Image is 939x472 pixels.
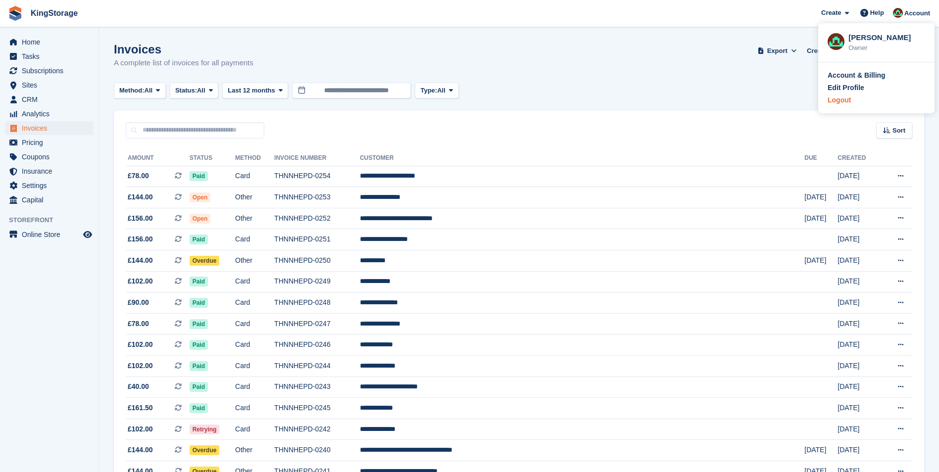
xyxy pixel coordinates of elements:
span: Subscriptions [22,64,81,78]
span: Paid [190,277,208,286]
span: £102.00 [128,339,153,350]
td: Card [235,313,274,334]
th: Amount [126,150,190,166]
td: [DATE] [838,419,881,440]
td: [DATE] [804,250,838,272]
div: [PERSON_NAME] [848,32,925,41]
span: £102.00 [128,424,153,434]
td: Card [235,166,274,187]
h1: Invoices [114,43,253,56]
span: £40.00 [128,381,149,392]
span: Paid [190,361,208,371]
a: Credit Notes [803,43,849,59]
button: Type: All [415,83,458,99]
span: Paid [190,235,208,244]
span: Help [870,8,884,18]
span: £161.50 [128,403,153,413]
td: THNNHEPD-0244 [274,356,360,377]
span: £144.00 [128,192,153,202]
td: Card [235,419,274,440]
th: Invoice Number [274,150,360,166]
span: Tasks [22,49,81,63]
td: [DATE] [838,398,881,419]
span: Storefront [9,215,99,225]
td: Card [235,356,274,377]
th: Method [235,150,274,166]
td: [DATE] [838,166,881,187]
span: Create [821,8,841,18]
td: Card [235,271,274,292]
a: menu [5,228,94,241]
div: Edit Profile [828,83,864,93]
a: menu [5,150,94,164]
span: Sort [892,126,905,136]
img: John King [893,8,903,18]
td: Other [235,250,274,272]
td: [DATE] [838,229,881,250]
td: THNNHEPD-0253 [274,187,360,208]
td: THNNHEPD-0240 [274,440,360,461]
a: menu [5,179,94,192]
span: Coupons [22,150,81,164]
span: All [145,86,153,95]
div: Logout [828,95,851,105]
td: [DATE] [804,208,838,229]
button: Status: All [170,83,218,99]
a: menu [5,193,94,207]
a: Preview store [82,229,94,240]
td: [DATE] [838,292,881,314]
span: Capital [22,193,81,207]
a: menu [5,49,94,63]
span: Pricing [22,136,81,149]
span: Account [904,8,930,18]
div: Account & Billing [828,70,886,81]
button: Export [755,43,799,59]
span: Settings [22,179,81,192]
td: Other [235,208,274,229]
span: Analytics [22,107,81,121]
td: THNNHEPD-0242 [274,419,360,440]
button: Last 12 months [222,83,288,99]
span: Overdue [190,256,220,266]
th: Due [804,150,838,166]
span: Online Store [22,228,81,241]
span: Retrying [190,425,220,434]
a: menu [5,35,94,49]
span: £144.00 [128,445,153,455]
span: All [437,86,445,95]
td: THNNHEPD-0243 [274,377,360,398]
a: menu [5,121,94,135]
td: [DATE] [838,313,881,334]
span: Open [190,214,211,224]
a: menu [5,64,94,78]
span: Paid [190,319,208,329]
span: £102.00 [128,361,153,371]
a: menu [5,93,94,106]
img: John King [828,33,844,50]
span: All [197,86,205,95]
td: THNNHEPD-0245 [274,398,360,419]
span: Home [22,35,81,49]
td: [DATE] [838,377,881,398]
td: Card [235,377,274,398]
a: Edit Profile [828,83,925,93]
td: Card [235,229,274,250]
a: Account & Billing [828,70,925,81]
td: Other [235,440,274,461]
th: Status [190,150,235,166]
img: stora-icon-8386f47178a22dfd0bd8f6a31ec36ba5ce8667c1dd55bd0f319d3a0aa187defe.svg [8,6,23,21]
span: £144.00 [128,255,153,266]
span: Last 12 months [228,86,275,95]
td: Card [235,334,274,356]
span: Invoices [22,121,81,135]
td: [DATE] [838,187,881,208]
td: THNNHEPD-0250 [274,250,360,272]
span: £156.00 [128,234,153,244]
span: Insurance [22,164,81,178]
td: [DATE] [838,440,881,461]
span: Paid [190,382,208,392]
span: £156.00 [128,213,153,224]
td: THNNHEPD-0252 [274,208,360,229]
td: [DATE] [804,187,838,208]
span: Paid [190,403,208,413]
